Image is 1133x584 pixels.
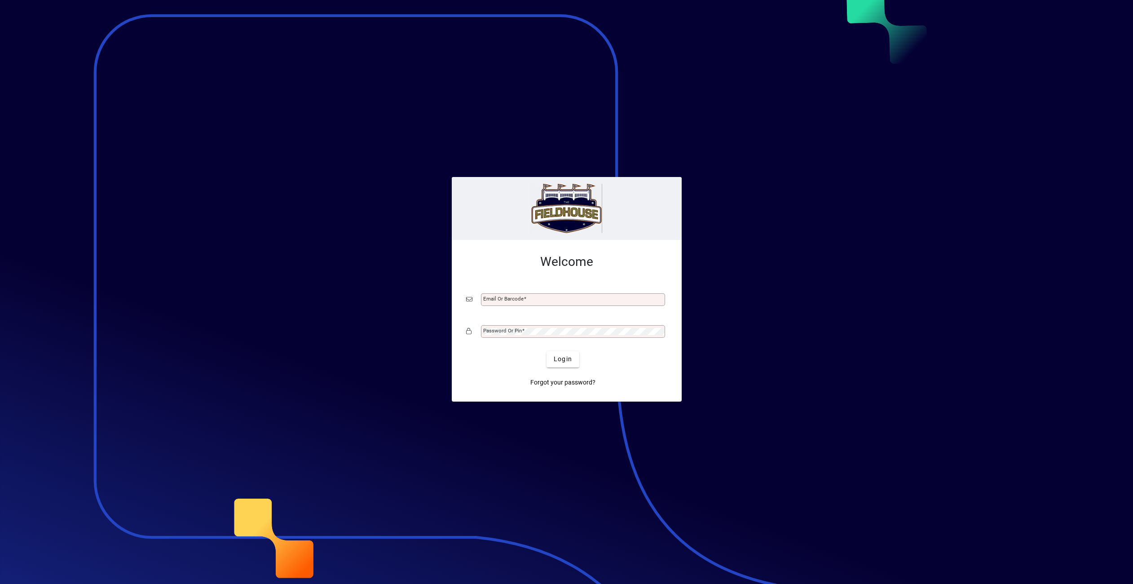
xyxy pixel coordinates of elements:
span: Forgot your password? [530,378,595,387]
mat-label: Email or Barcode [483,296,524,302]
button: Login [547,351,579,367]
span: Login [554,354,572,364]
h2: Welcome [466,254,667,270]
mat-label: Password or Pin [483,327,522,334]
a: Forgot your password? [527,375,599,391]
